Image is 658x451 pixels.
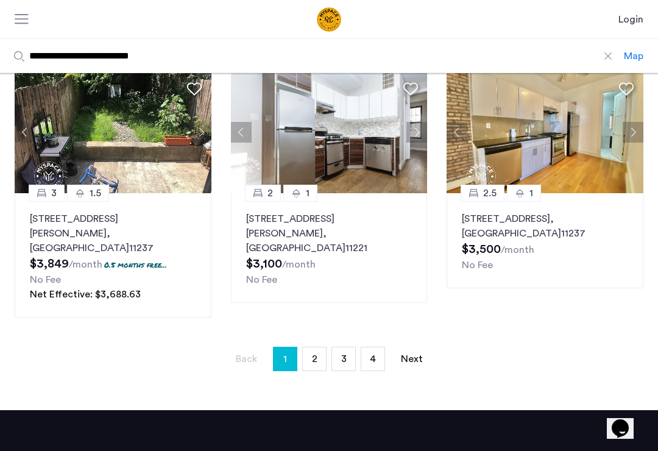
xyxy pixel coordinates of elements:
img: 1995_638586633958068829.jpeg [447,71,643,193]
p: 0.5 months free... [104,260,167,270]
span: 1.5 [90,186,101,201]
p: [STREET_ADDRESS][PERSON_NAME] 11237 [30,211,196,255]
sub: /month [501,245,534,255]
span: $3,500 [462,243,501,255]
span: No Fee [462,260,493,270]
button: Previous apartment [231,122,252,143]
button: Previous apartment [15,122,35,143]
span: Net Effective: $3,688.63 [30,289,141,299]
img: 1995_638557226240332434.jpeg [231,71,428,193]
a: 21[STREET_ADDRESS][PERSON_NAME], [GEOGRAPHIC_DATA]11221No Fee [231,193,428,303]
span: 2 [312,354,317,364]
span: 3 [51,186,57,201]
span: 1 [283,349,287,369]
img: logo [269,7,389,32]
button: Next apartment [623,122,643,143]
iframe: chat widget [607,402,646,439]
img: adfb5aed-36e7-43a6-84ef-77f40efbc032_638872011591756447.png [15,71,211,193]
p: [STREET_ADDRESS][PERSON_NAME] 11221 [246,211,412,255]
p: [STREET_ADDRESS] 11237 [462,211,628,241]
span: 4 [370,354,376,364]
span: Back [236,354,257,364]
a: Cazamio Logo [269,7,389,32]
span: No Fee [30,275,61,285]
span: 3 [341,354,347,364]
span: No Fee [246,275,277,285]
span: $3,100 [246,258,282,270]
a: 31.5[STREET_ADDRESS][PERSON_NAME], [GEOGRAPHIC_DATA]112370.5 months free...No FeeNet Effective: $... [15,193,211,318]
sub: /month [69,260,102,269]
span: 2.5 [483,186,497,201]
button: Previous apartment [447,122,467,143]
button: Next apartment [406,122,427,143]
div: Map [624,49,643,63]
span: 1 [306,186,310,201]
sub: /month [282,260,316,269]
nav: Pagination [15,347,643,371]
a: 2.51[STREET_ADDRESS], [GEOGRAPHIC_DATA]11237No Fee [447,193,643,288]
span: 2 [267,186,273,201]
a: Login [618,12,643,27]
a: Next [400,347,424,371]
span: $3,849 [30,258,69,270]
button: Next apartment [191,122,211,143]
span: 1 [529,186,533,201]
